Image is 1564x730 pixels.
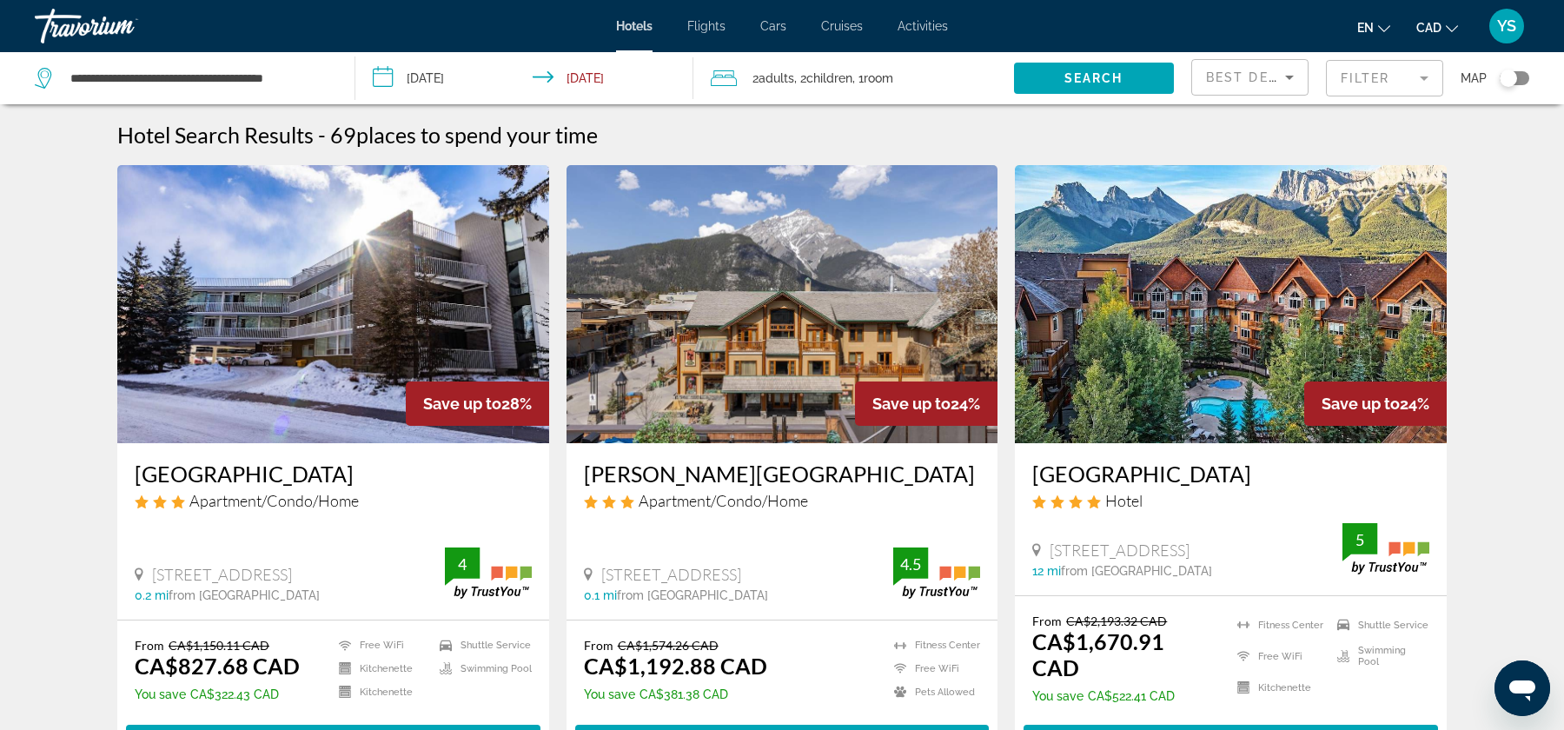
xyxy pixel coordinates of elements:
[1229,645,1329,667] li: Free WiFi
[135,687,300,701] p: CA$322.43 CAD
[898,19,948,33] a: Activities
[584,588,617,602] span: 0.1 mi
[1050,541,1190,560] span: [STREET_ADDRESS]
[406,382,549,426] div: 28%
[1322,395,1400,413] span: Save up to
[135,687,186,701] span: You save
[1416,21,1441,35] span: CAD
[135,491,532,510] div: 3 star Apartment
[639,491,808,510] span: Apartment/Condo/Home
[152,565,292,584] span: [STREET_ADDRESS]
[864,71,893,85] span: Room
[567,165,998,443] img: Hotel image
[821,19,863,33] a: Cruises
[1416,15,1458,40] button: Change currency
[584,461,981,487] a: [PERSON_NAME][GEOGRAPHIC_DATA]
[885,661,980,676] li: Free WiFi
[117,165,549,443] img: Hotel image
[1304,382,1447,426] div: 24%
[687,19,726,33] a: Flights
[1342,523,1429,574] img: trustyou-badge.svg
[1032,461,1429,487] a: [GEOGRAPHIC_DATA]
[1061,564,1212,578] span: from [GEOGRAPHIC_DATA]
[135,653,300,679] ins: CA$827.68 CAD
[616,19,653,33] a: Hotels
[1357,15,1390,40] button: Change language
[431,661,532,676] li: Swimming Pool
[760,19,786,33] a: Cars
[885,685,980,700] li: Pets Allowed
[117,122,314,148] h1: Hotel Search Results
[1032,614,1062,628] span: From
[1032,628,1164,680] ins: CA$1,670.91 CAD
[445,547,532,599] img: trustyou-badge.svg
[1014,63,1174,94] button: Search
[759,71,794,85] span: Adults
[1326,59,1443,97] button: Filter
[356,122,598,148] span: places to spend your time
[1461,66,1487,90] span: Map
[1066,614,1167,628] del: CA$2,193.32 CAD
[584,687,635,701] span: You save
[584,687,767,701] p: CA$381.38 CAD
[584,653,767,679] ins: CA$1,192.88 CAD
[1329,645,1429,667] li: Swimming Pool
[1484,8,1529,44] button: User Menu
[584,638,613,653] span: From
[1015,165,1447,443] img: Hotel image
[355,52,693,104] button: Check-in date: Dec 14, 2025 Check-out date: Dec 20, 2025
[601,565,741,584] span: [STREET_ADDRESS]
[1032,689,1215,703] p: CA$522.41 CAD
[1206,67,1294,88] mat-select: Sort by
[584,491,981,510] div: 3 star Apartment
[1032,564,1061,578] span: 12 mi
[885,638,980,653] li: Fitness Center
[169,638,269,653] del: CA$1,150.11 CAD
[852,66,893,90] span: , 1
[135,588,169,602] span: 0.2 mi
[423,395,501,413] span: Save up to
[693,52,1014,104] button: Travelers: 2 adults, 2 children
[330,685,431,700] li: Kitchenette
[330,661,431,676] li: Kitchenette
[806,71,852,85] span: Children
[855,382,997,426] div: 24%
[135,638,164,653] span: From
[1357,21,1374,35] span: en
[169,588,320,602] span: from [GEOGRAPHIC_DATA]
[893,554,928,574] div: 4.5
[135,461,532,487] a: [GEOGRAPHIC_DATA]
[617,588,768,602] span: from [GEOGRAPHIC_DATA]
[1206,70,1296,84] span: Best Deals
[1494,660,1550,716] iframe: Кнопка запуска окна обмена сообщениями
[1497,17,1516,35] span: YS
[330,638,431,653] li: Free WiFi
[872,395,951,413] span: Save up to
[1229,614,1329,636] li: Fitness Center
[445,554,480,574] div: 4
[1105,491,1143,510] span: Hotel
[618,638,719,653] del: CA$1,574.26 CAD
[431,638,532,653] li: Shuttle Service
[1329,614,1429,636] li: Shuttle Service
[1229,676,1329,699] li: Kitchenette
[1032,491,1429,510] div: 4 star Hotel
[1342,529,1377,550] div: 5
[35,3,209,49] a: Travorium
[1487,70,1529,86] button: Toggle map
[1032,689,1084,703] span: You save
[893,547,980,599] img: trustyou-badge.svg
[794,66,852,90] span: , 2
[330,122,598,148] h2: 69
